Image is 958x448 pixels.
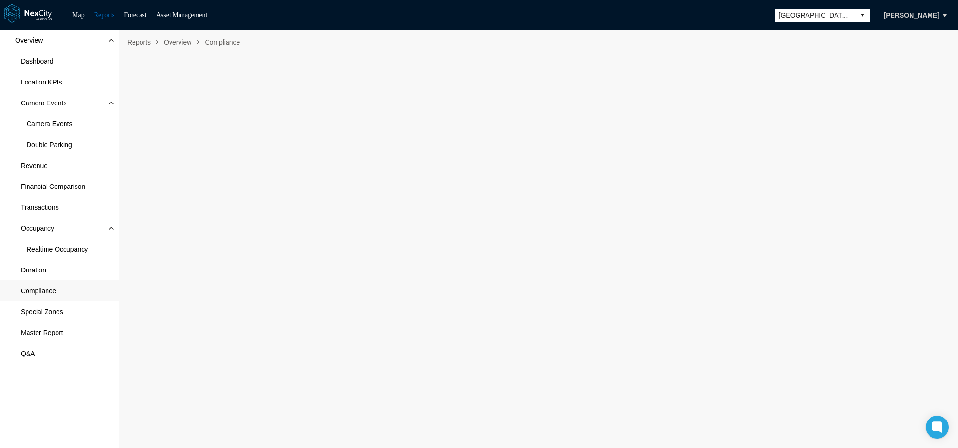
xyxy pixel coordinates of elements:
span: Realtime Occupancy [27,244,88,254]
span: Compliance [201,35,244,50]
span: Transactions [21,203,59,212]
span: Q&A [21,349,35,358]
span: Master Report [21,328,63,337]
span: [GEOGRAPHIC_DATA][PERSON_NAME] [779,10,851,20]
span: Overview [15,36,43,45]
a: Reports [94,11,115,19]
span: Camera Events [27,119,72,129]
a: Forecast [124,11,146,19]
span: Reports [123,35,154,50]
a: Asset Management [156,11,208,19]
button: select [855,9,870,22]
span: Compliance [21,286,56,296]
span: [PERSON_NAME] [884,10,939,20]
span: Revenue [21,161,47,170]
span: Special Zones [21,307,63,317]
span: Double Parking [27,140,72,149]
span: Financial Comparison [21,182,85,191]
span: Camera Events [21,98,66,108]
span: Overview [160,35,195,50]
span: Duration [21,265,46,275]
span: Dashboard [21,56,54,66]
a: Map [72,11,85,19]
span: Location KPIs [21,77,62,87]
button: [PERSON_NAME] [874,7,949,23]
span: Occupancy [21,224,54,233]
